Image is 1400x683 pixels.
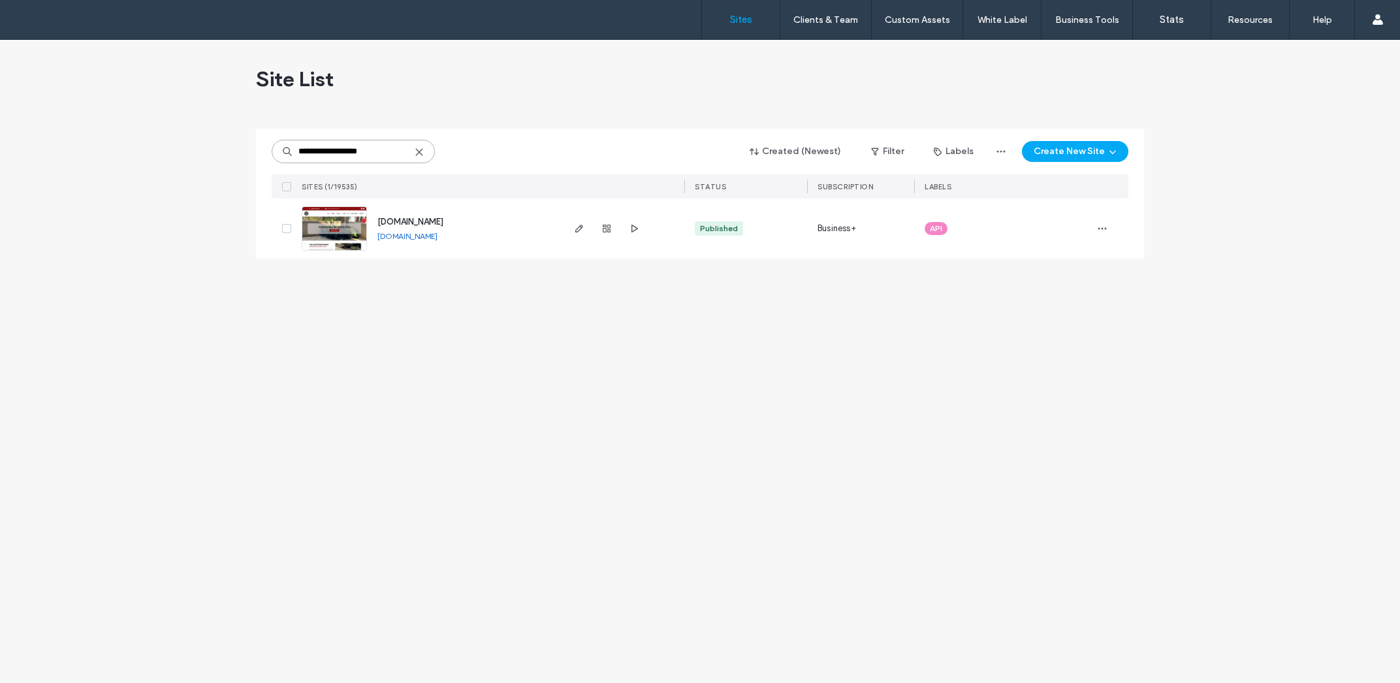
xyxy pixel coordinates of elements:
[818,222,856,235] span: Business+
[739,141,853,162] button: Created (Newest)
[302,182,358,191] span: SITES (1/19535)
[695,182,726,191] span: STATUS
[1228,14,1273,25] label: Resources
[1312,14,1332,25] label: Help
[377,231,438,241] a: [DOMAIN_NAME]
[925,182,951,191] span: LABELS
[1022,141,1128,162] button: Create New Site
[1055,14,1119,25] label: Business Tools
[1160,14,1184,25] label: Stats
[700,223,738,234] div: Published
[29,9,55,21] span: Help
[922,141,985,162] button: Labels
[930,223,942,234] span: API
[818,182,873,191] span: SUBSCRIPTION
[978,14,1027,25] label: White Label
[858,141,917,162] button: Filter
[377,217,443,227] a: [DOMAIN_NAME]
[730,14,752,25] label: Sites
[256,66,334,92] span: Site List
[793,14,858,25] label: Clients & Team
[885,14,950,25] label: Custom Assets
